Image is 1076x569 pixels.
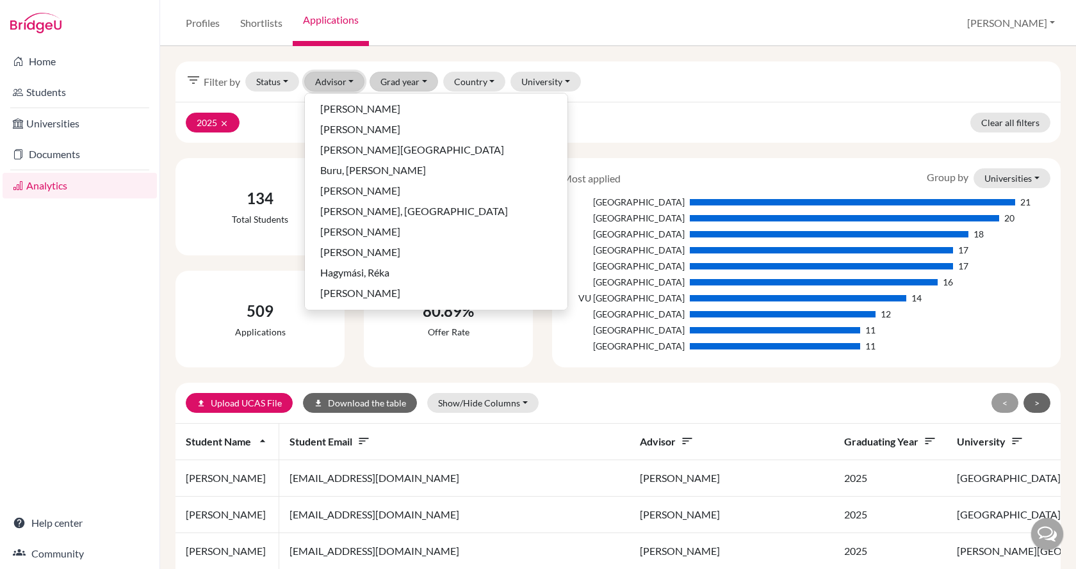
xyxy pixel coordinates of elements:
a: Analytics [3,173,157,198]
a: Students [3,79,157,105]
div: Total students [232,212,288,226]
span: [PERSON_NAME], [GEOGRAPHIC_DATA] [320,204,508,219]
span: [PERSON_NAME] [320,306,400,321]
a: Documents [3,141,157,167]
span: Hagymási, Réka [320,265,389,280]
div: [GEOGRAPHIC_DATA] [562,339,684,353]
div: 21 [1020,195,1031,209]
button: Show/Hide Columns [427,393,539,413]
a: Help center [3,510,157,536]
div: 12 [881,307,891,321]
div: Most applied [553,171,630,186]
button: [PERSON_NAME] [305,303,567,324]
i: download [314,399,323,408]
button: [PERSON_NAME] [305,99,567,119]
span: Advisor [640,435,694,447]
td: 2025 [834,497,947,533]
td: 2025 [834,460,947,497]
button: [PERSON_NAME] [305,221,567,242]
div: Advisor [304,93,568,310]
span: Graduating year [844,435,936,447]
span: Help [29,9,55,20]
div: 18 [974,227,984,241]
div: 11 [865,339,876,353]
td: [PERSON_NAME] [175,497,279,533]
button: [PERSON_NAME] [305,119,567,140]
button: Hagymási, Réka [305,262,567,283]
span: [PERSON_NAME] [320,224,400,239]
span: Buru, [PERSON_NAME] [320,163,426,178]
div: VU [GEOGRAPHIC_DATA] [562,291,684,305]
i: sort [357,435,370,447]
a: uploadUpload UCAS File [186,393,293,413]
span: [PERSON_NAME] [320,244,400,260]
div: 11 [865,323,876,337]
td: [PERSON_NAME] [175,460,279,497]
div: 14 [911,291,922,305]
div: Applications [235,325,286,339]
button: [PERSON_NAME] [305,242,567,262]
span: [PERSON_NAME][GEOGRAPHIC_DATA] [320,142,504,157]
span: [PERSON_NAME] [320,101,400,116]
div: [GEOGRAPHIC_DATA] [562,307,684,321]
button: Grad year [370,72,438,92]
div: 17 [958,243,968,257]
div: Group by [917,168,1060,188]
a: Community [3,541,157,566]
button: Status [245,72,299,92]
button: 2025clear [186,113,240,132]
span: University [957,435,1023,447]
button: Universities [974,168,1050,188]
div: [GEOGRAPHIC_DATA] [562,323,684,337]
span: Student email [289,435,370,447]
div: 134 [232,187,288,210]
button: [PERSON_NAME] [305,283,567,303]
td: [PERSON_NAME] [630,497,834,533]
a: Home [3,49,157,74]
span: Student name [186,435,269,447]
i: sort [1011,435,1023,447]
td: [EMAIL_ADDRESS][DOMAIN_NAME] [279,460,630,497]
img: Bridge-U [10,13,61,33]
div: Offer rate [423,325,474,339]
button: [PERSON_NAME] [961,11,1061,35]
div: [GEOGRAPHIC_DATA] [562,195,684,209]
button: > [1023,393,1050,413]
div: [GEOGRAPHIC_DATA] [562,227,684,241]
span: [PERSON_NAME] [320,183,400,198]
button: University [510,72,581,92]
div: [GEOGRAPHIC_DATA] [562,275,684,289]
div: 20 [1004,211,1015,225]
button: downloadDownload the table [303,393,417,413]
i: sort [681,435,694,447]
a: Clear all filters [970,113,1050,132]
div: [GEOGRAPHIC_DATA] [562,243,684,257]
div: 509 [235,300,286,323]
span: [PERSON_NAME] [320,122,400,137]
div: 80.89% [423,300,474,323]
button: Country [443,72,506,92]
div: [GEOGRAPHIC_DATA] [562,259,684,273]
i: upload [197,399,206,408]
button: [PERSON_NAME][GEOGRAPHIC_DATA] [305,140,567,160]
div: [GEOGRAPHIC_DATA] [562,211,684,225]
div: 16 [943,275,953,289]
button: [PERSON_NAME] [305,180,567,201]
button: [PERSON_NAME], [GEOGRAPHIC_DATA] [305,201,567,221]
i: clear [220,119,229,128]
button: Advisor [304,72,365,92]
i: sort [924,435,936,447]
div: 17 [958,259,968,273]
span: [PERSON_NAME] [320,285,400,301]
button: Buru, [PERSON_NAME] [305,160,567,180]
a: Universities [3,111,157,136]
button: < [991,393,1018,413]
td: [PERSON_NAME] [630,460,834,497]
i: filter_list [186,72,201,88]
i: arrow_drop_up [256,435,269,447]
td: [EMAIL_ADDRESS][DOMAIN_NAME] [279,497,630,533]
span: Filter by [204,74,240,90]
